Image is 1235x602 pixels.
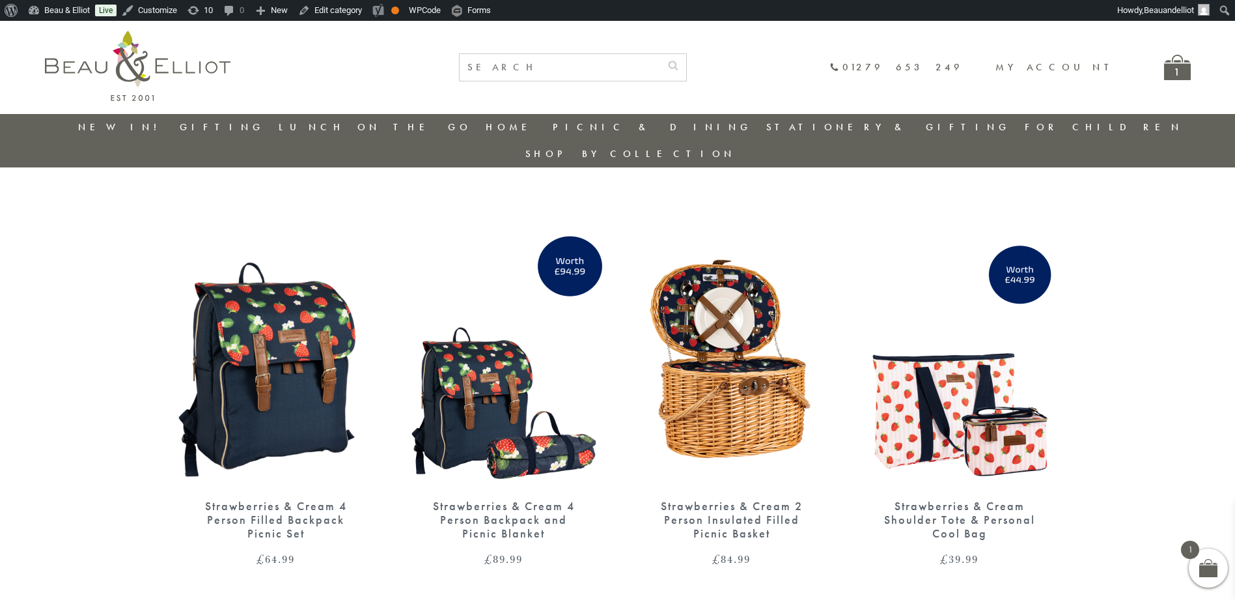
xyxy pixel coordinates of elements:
[1181,541,1199,559] span: 1
[631,226,833,487] img: Strawberries & Cream 2 Person Insulated Filled Picnic Basket
[654,500,810,540] div: Strawberries & Cream 2 Person Insulated Filled Picnic Basket
[766,121,1010,134] a: Stationery & Gifting
[995,61,1118,74] a: My account
[180,121,264,134] a: Gifting
[1164,55,1191,80] a: 1
[484,551,523,567] bdi: 89.99
[460,54,660,81] input: SEARCH
[525,147,736,160] a: Shop by collection
[391,7,399,14] div: OK
[257,551,295,567] bdi: 64.99
[403,226,605,487] img: Strawberries & Cream 4 Person Backpack and Picnic Blanket
[712,551,751,567] bdi: 84.99
[426,500,582,540] div: Strawberries & Cream 4 Person Backpack and Picnic Blanket
[175,226,377,487] img: Strawberries & Cream 4 Person Filled Backpack Picnic Set
[486,121,538,134] a: Home
[940,551,978,567] bdi: 39.99
[829,62,963,73] a: 01279 653 249
[881,500,1038,540] div: Strawberries & Cream Shoulder Tote & Personal Cool Bag
[198,500,354,540] div: Strawberries & Cream 4 Person Filled Backpack Picnic Set
[403,226,605,565] a: Strawberries & Cream 4 Person Backpack and Picnic Blanket Strawberries & Cream 4 Person Backpack ...
[45,31,230,101] img: logo
[553,121,752,134] a: Picnic & Dining
[257,551,265,567] span: £
[631,226,833,565] a: Strawberries & Cream 2 Person Insulated Filled Picnic Basket Strawberries & Cream 2 Person Insula...
[1025,121,1183,134] a: For Children
[175,226,377,565] a: Strawberries & Cream 4 Person Filled Backpack Picnic Set Strawberries & Cream 4 Person Filled Bac...
[859,226,1061,565] a: Strawberries & Cream Shoulder Tote & Personal Cool Bag Strawberries & Cream Shoulder Tote & Perso...
[712,551,721,567] span: £
[1144,5,1194,15] span: Beauandelliot
[484,551,493,567] span: £
[279,121,471,134] a: Lunch On The Go
[940,551,949,567] span: £
[78,121,165,134] a: New in!
[859,226,1061,487] img: Strawberries & Cream Shoulder Tote & Personal Cool Bag
[95,5,117,16] a: Live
